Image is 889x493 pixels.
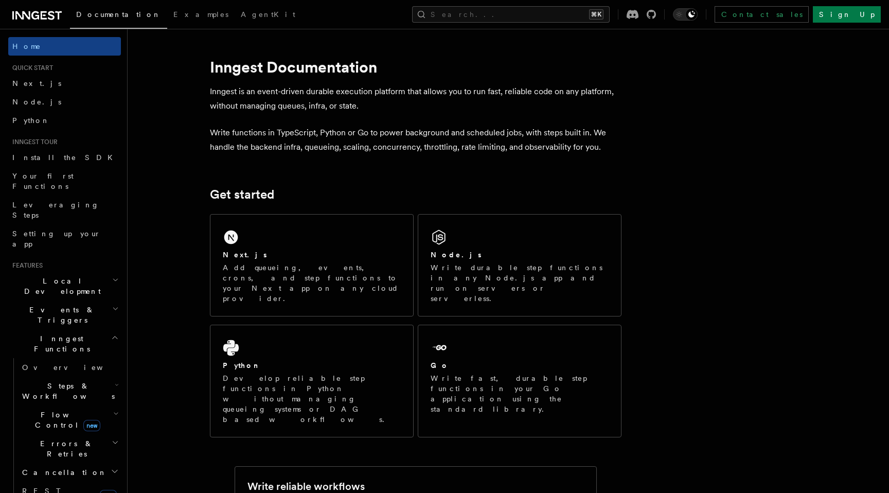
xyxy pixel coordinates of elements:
[18,438,112,459] span: Errors & Retries
[8,74,121,93] a: Next.js
[223,250,267,260] h2: Next.js
[12,116,50,125] span: Python
[241,10,295,19] span: AgentKit
[210,58,621,76] h1: Inngest Documentation
[12,230,101,248] span: Setting up your app
[235,3,301,28] a: AgentKit
[18,467,107,478] span: Cancellation
[418,325,621,437] a: GoWrite fast, durable step functions in your Go application using the standard library.
[12,172,74,190] span: Your first Functions
[210,187,274,202] a: Get started
[173,10,228,19] span: Examples
[8,196,121,224] a: Leveraging Steps
[18,410,113,430] span: Flow Control
[431,373,609,414] p: Write fast, durable step functions in your Go application using the standard library.
[8,138,58,146] span: Inngest tour
[8,64,53,72] span: Quick start
[22,363,128,372] span: Overview
[431,250,482,260] h2: Node.js
[167,3,235,28] a: Examples
[12,98,61,106] span: Node.js
[83,420,100,431] span: new
[8,305,112,325] span: Events & Triggers
[8,272,121,301] button: Local Development
[210,325,414,437] a: PythonDevelop reliable step functions in Python without managing queueing systems or DAG based wo...
[715,6,809,23] a: Contact sales
[8,111,121,130] a: Python
[673,8,698,21] button: Toggle dark mode
[18,434,121,463] button: Errors & Retries
[8,224,121,253] a: Setting up your app
[8,276,112,296] span: Local Development
[431,262,609,304] p: Write durable step functions in any Node.js app and run on servers or serverless.
[70,3,167,29] a: Documentation
[12,201,99,219] span: Leveraging Steps
[210,126,621,154] p: Write functions in TypeScript, Python or Go to power background and scheduled jobs, with steps bu...
[12,153,119,162] span: Install the SDK
[12,79,61,87] span: Next.js
[8,37,121,56] a: Home
[18,358,121,377] a: Overview
[18,381,115,401] span: Steps & Workflows
[8,333,111,354] span: Inngest Functions
[418,214,621,316] a: Node.jsWrite durable step functions in any Node.js app and run on servers or serverless.
[8,301,121,329] button: Events & Triggers
[589,9,603,20] kbd: ⌘K
[223,262,401,304] p: Add queueing, events, crons, and step functions to your Next app on any cloud provider.
[8,148,121,167] a: Install the SDK
[412,6,610,23] button: Search...⌘K
[18,406,121,434] button: Flow Controlnew
[8,329,121,358] button: Inngest Functions
[813,6,881,23] a: Sign Up
[8,93,121,111] a: Node.js
[223,360,261,371] h2: Python
[8,261,43,270] span: Features
[223,373,401,425] p: Develop reliable step functions in Python without managing queueing systems or DAG based workflows.
[12,41,41,51] span: Home
[431,360,449,371] h2: Go
[210,214,414,316] a: Next.jsAdd queueing, events, crons, and step functions to your Next app on any cloud provider.
[18,463,121,482] button: Cancellation
[76,10,161,19] span: Documentation
[210,84,621,113] p: Inngest is an event-driven durable execution platform that allows you to run fast, reliable code ...
[18,377,121,406] button: Steps & Workflows
[8,167,121,196] a: Your first Functions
